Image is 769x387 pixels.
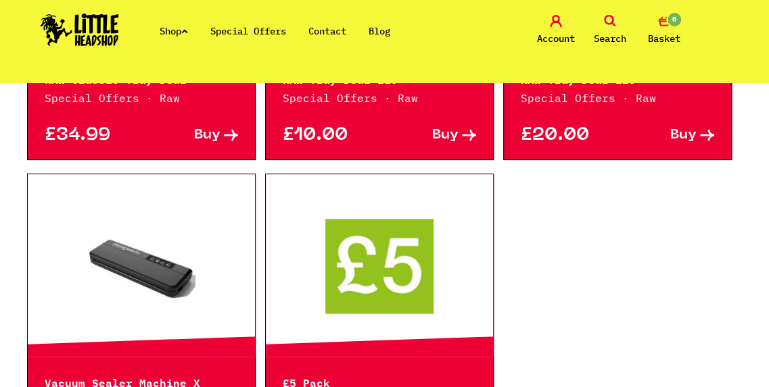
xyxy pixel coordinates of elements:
[666,11,682,28] span: 0
[537,30,575,47] span: Account
[379,128,476,143] a: Buy
[617,128,714,143] a: Buy
[283,90,476,106] p: Special Offers · Raw
[41,14,119,46] img: Little Head Shop Logo
[308,25,346,37] a: Contact
[369,25,390,37] a: Blog
[594,30,626,47] span: Search
[432,128,459,143] span: Buy
[670,128,697,143] span: Buy
[141,128,238,143] a: Buy
[648,30,680,47] span: Basket
[640,15,688,47] a: 0 Basket
[283,128,379,143] p: £10.00
[194,128,220,143] span: Buy
[586,15,634,47] a: Search
[521,128,617,143] p: £20.00
[45,90,238,106] p: Special Offers · Raw
[160,25,188,37] a: Shop
[210,25,286,37] a: Special Offers
[45,128,141,143] p: £34.99
[521,90,714,106] p: Special Offers · Raw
